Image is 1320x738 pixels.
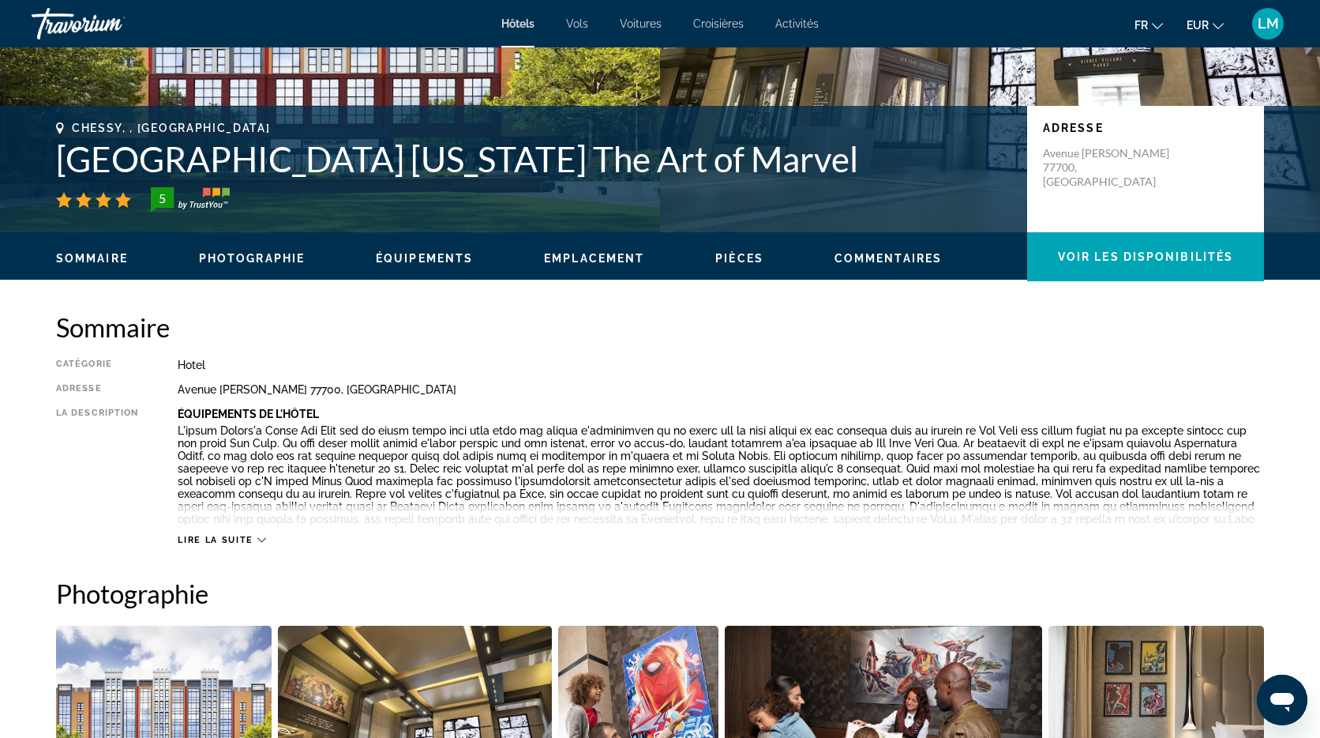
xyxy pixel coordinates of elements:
a: Hôtels [501,17,534,30]
span: Photographie [199,252,305,265]
div: Avenue [PERSON_NAME] 77700, [GEOGRAPHIC_DATA] [178,383,1264,396]
img: trustyou-badge-hor.svg [151,187,230,213]
p: L'ipsum Dolors'a Conse Adi Elit sed do eiusm tempo inci utla etdo mag aliqua e'adminimven qu no e... [178,424,1264,538]
h1: [GEOGRAPHIC_DATA] [US_STATE] The Art of Marvel [56,138,1011,179]
button: Voir les disponibilités [1027,232,1264,281]
span: Chessy, , [GEOGRAPHIC_DATA] [72,122,270,134]
a: Travorium [32,3,189,44]
div: 5 [146,189,178,208]
span: fr [1134,19,1148,32]
button: Photographie [199,251,305,265]
span: Lire la suite [178,535,253,545]
button: Change currency [1187,13,1224,36]
button: Équipements [376,251,473,265]
button: User Menu [1247,7,1288,40]
button: Change language [1134,13,1163,36]
h2: Photographie [56,578,1264,609]
span: Pièces [715,252,763,265]
span: Voir les disponibilités [1058,250,1233,263]
div: La description [56,408,138,526]
a: Activités [775,17,819,30]
a: Voitures [620,17,662,30]
div: Catégorie [56,359,138,371]
p: Adresse [1043,122,1248,134]
iframe: Bouton de lancement de la fenêtre de messagerie [1257,675,1307,725]
span: EUR [1187,19,1209,32]
h2: Sommaire [56,311,1264,343]
span: Équipements [376,252,473,265]
button: Pièces [715,251,763,265]
p: Avenue [PERSON_NAME] 77700, [GEOGRAPHIC_DATA] [1043,146,1169,189]
button: Sommaire [56,251,128,265]
span: LM [1258,16,1279,32]
a: Croisières [693,17,744,30]
button: Lire la suite [178,534,265,546]
button: Emplacement [544,251,644,265]
div: Hotel [178,359,1264,371]
span: Commentaires [834,252,942,265]
a: Vols [566,17,588,30]
button: Commentaires [834,251,942,265]
span: Emplacement [544,252,644,265]
b: Équipements De L'hôtel [178,408,319,420]
span: Sommaire [56,252,128,265]
div: Adresse [56,383,138,396]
